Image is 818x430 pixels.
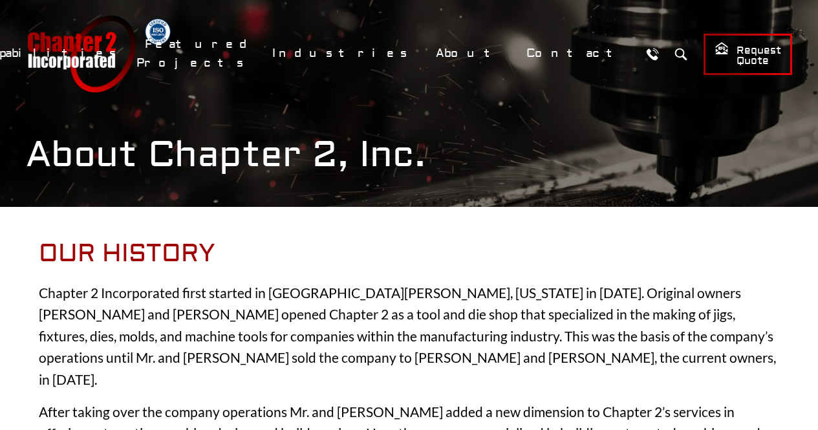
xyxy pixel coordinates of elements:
a: Call Us [640,42,664,66]
button: Search [669,42,693,66]
a: Industries [264,39,421,67]
a: Request Quote [704,34,792,75]
a: Contact [518,39,634,67]
a: Chapter 2 Incorporated [26,16,136,92]
h1: About Chapter 2, Inc. [26,133,792,177]
span: Request Quote [715,41,781,68]
a: About [427,39,511,67]
p: Chapter 2 Incorporated first started in [GEOGRAPHIC_DATA][PERSON_NAME], [US_STATE] in [DATE]. Ori... [39,282,779,391]
a: Featured Projects [136,30,257,77]
h2: Our History [39,239,779,269]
